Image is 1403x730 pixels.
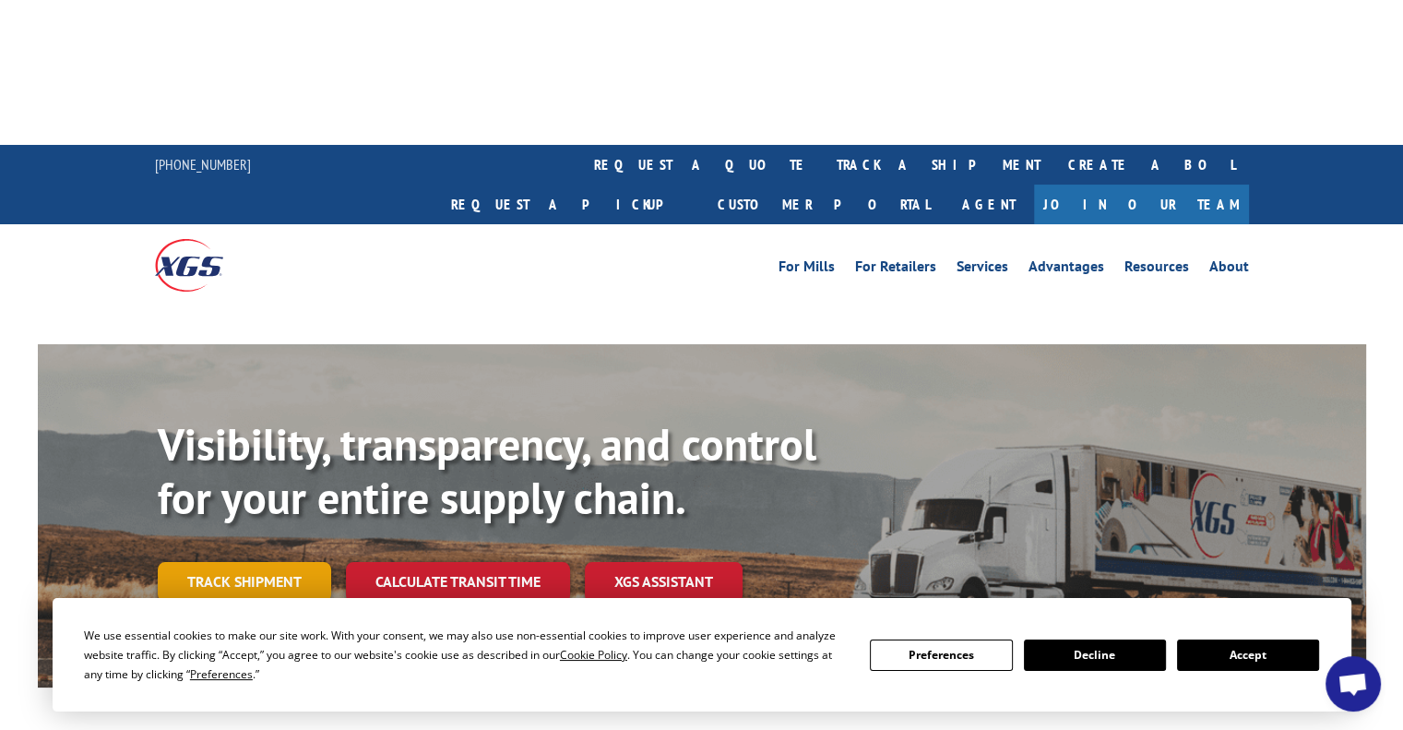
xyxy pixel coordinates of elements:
[957,259,1008,280] a: Services
[704,185,944,224] a: Customer Portal
[155,155,251,174] a: [PHONE_NUMBER]
[437,185,704,224] a: Request a pickup
[158,415,816,526] b: Visibility, transparency, and control for your entire supply chain.
[870,640,1012,671] button: Preferences
[855,259,936,280] a: For Retailers
[560,647,627,663] span: Cookie Policy
[53,598,1351,712] div: Cookie Consent Prompt
[585,562,743,602] a: XGS ASSISTANT
[944,185,1034,224] a: Agent
[1177,640,1319,671] button: Accept
[1326,656,1381,712] div: Open chat
[1209,259,1249,280] a: About
[1034,185,1249,224] a: Join Our Team
[1124,259,1189,280] a: Resources
[84,626,848,684] div: We use essential cookies to make our site work. With your consent, we may also use non-essential ...
[190,666,253,682] span: Preferences
[580,145,823,185] a: request a quote
[823,145,1054,185] a: track a shipment
[1028,259,1104,280] a: Advantages
[779,259,835,280] a: For Mills
[346,562,570,602] a: Calculate transit time
[1024,640,1166,671] button: Decline
[158,562,331,601] a: Track shipment
[1054,145,1249,185] a: Create a BOL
